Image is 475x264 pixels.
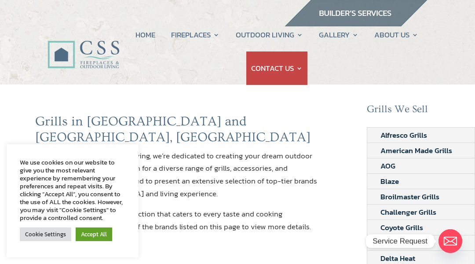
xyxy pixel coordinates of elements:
a: AOG [367,158,409,173]
a: OUTDOOR LIVING [236,18,303,51]
a: Blaze [367,174,412,189]
a: Broilmaster Grills [367,189,453,204]
a: HOME [135,18,155,51]
a: Challenger Grills [367,205,449,220]
h2: Grills We Sell [367,103,475,120]
a: CONTACT US [251,51,303,85]
div: We use cookies on our website to give you the most relevant experience by remembering your prefer... [20,158,125,222]
p: Our Grills: We’ve curated a collection that caters to every taste and cooking preference. Choose ... [35,208,318,241]
a: Alfresco Grills [367,128,440,143]
a: builder services construction supply [284,18,427,29]
p: Why Choose Us for Your Grills? [35,241,318,261]
a: FIREPLACES [171,18,219,51]
a: American Made Grills [367,143,465,158]
a: Cookie Settings [20,227,71,241]
a: Accept All [76,227,112,241]
p: At CSS Fireplaces & Outdoor Living, we’re dedicated to creating your dream outdoor space. As a pr... [35,150,318,208]
a: GALLERY [319,18,358,51]
a: DCS Grills [367,235,426,250]
h2: Grills in [GEOGRAPHIC_DATA] and [GEOGRAPHIC_DATA], [GEOGRAPHIC_DATA] [35,114,318,150]
img: CSS Fireplaces & Outdoor Living (Formerly Construction Solutions & Supply)- Jacksonville Ormond B... [47,21,119,72]
a: ABOUT US [374,18,418,51]
a: Coyote Grills [367,220,436,235]
a: Email [438,229,462,253]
